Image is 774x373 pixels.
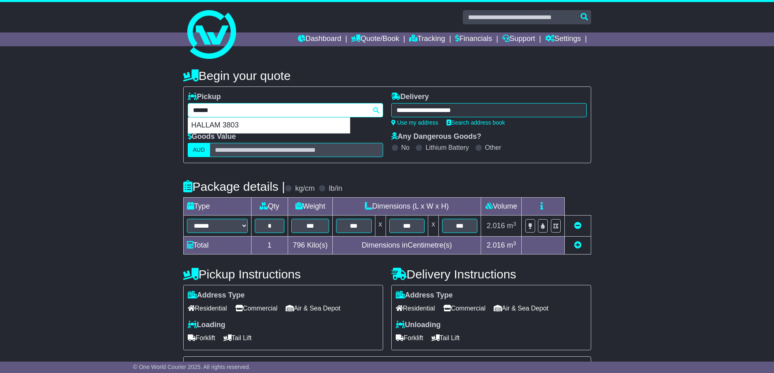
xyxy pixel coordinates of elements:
a: Settings [545,32,581,46]
label: Lithium Battery [425,144,469,151]
span: © One World Courier 2025. All rights reserved. [133,364,251,370]
td: Dimensions in Centimetre(s) [333,237,481,254]
a: Add new item [574,241,581,249]
span: Commercial [443,302,486,315]
span: m [507,241,516,249]
a: Financials [455,32,492,46]
h4: Begin your quote [183,69,591,82]
span: Commercial [235,302,278,315]
a: Quote/Book [351,32,399,46]
span: Tail Lift [223,332,252,344]
td: x [428,216,438,237]
label: No [401,144,410,151]
label: lb/in [329,184,342,193]
label: Any Dangerous Goods? [391,132,481,141]
h4: Delivery Instructions [391,267,591,281]
td: Weight [288,198,333,216]
span: Air & Sea Depot [286,302,340,315]
label: Loading [188,321,225,330]
td: Total [183,237,251,254]
a: Dashboard [298,32,341,46]
sup: 3 [513,240,516,246]
div: HALLAM 3803 [188,118,350,133]
span: Forklift [188,332,215,344]
label: kg/cm [295,184,314,193]
span: 796 [293,241,305,249]
td: Qty [251,198,288,216]
a: Use my address [391,119,438,126]
span: Residential [396,302,435,315]
label: Delivery [391,93,429,101]
a: Tracking [409,32,445,46]
td: x [375,216,386,237]
td: Kilo(s) [288,237,333,254]
label: Goods Value [188,132,236,141]
label: AUD [188,143,210,157]
label: Unloading [396,321,441,330]
td: Type [183,198,251,216]
sup: 3 [513,221,516,227]
span: Air & Sea Depot [494,302,549,315]
label: Address Type [188,291,245,300]
label: Pickup [188,93,221,101]
label: Other [485,144,501,151]
span: Tail Lift [431,332,460,344]
td: Volume [481,198,522,216]
span: Forklift [396,332,423,344]
label: Address Type [396,291,453,300]
span: m [507,222,516,230]
span: 2.016 [487,241,505,249]
h4: Package details | [183,180,285,193]
h4: Pickup Instructions [183,267,383,281]
td: Dimensions (L x W x H) [333,198,481,216]
span: Residential [188,302,227,315]
a: Remove this item [574,222,581,230]
td: 1 [251,237,288,254]
span: 2.016 [487,222,505,230]
a: Search address book [447,119,505,126]
a: Support [502,32,535,46]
